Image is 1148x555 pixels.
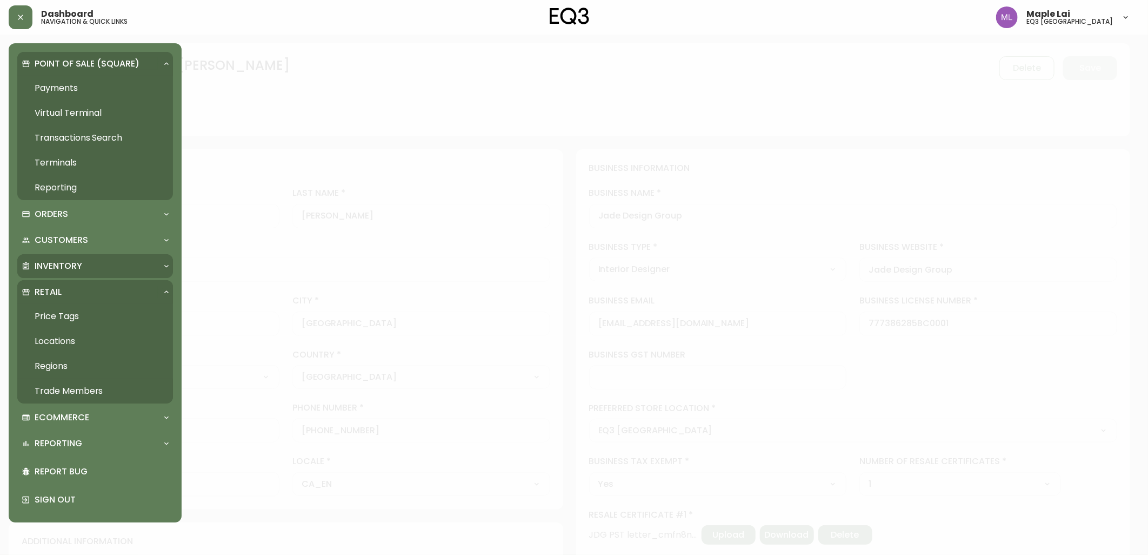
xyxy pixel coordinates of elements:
[17,486,173,514] div: Sign Out
[17,379,173,404] a: Trade Members
[996,6,1018,28] img: 61e28cffcf8cc9f4e300d877dd684943
[17,101,173,125] a: Virtual Terminal
[35,208,68,220] p: Orders
[17,304,173,329] a: Price Tags
[35,494,169,506] p: Sign Out
[1026,18,1113,25] h5: eq3 [GEOGRAPHIC_DATA]
[17,329,173,354] a: Locations
[35,234,88,246] p: Customers
[35,466,169,478] p: Report Bug
[41,10,94,18] span: Dashboard
[1026,10,1070,18] span: Maple Lai
[17,354,173,379] a: Regions
[17,406,173,430] div: Ecommerce
[17,228,173,252] div: Customers
[35,260,82,272] p: Inventory
[17,458,173,486] div: Report Bug
[17,52,173,76] div: Point of Sale (Square)
[17,76,173,101] a: Payments
[35,286,62,298] p: Retail
[41,18,128,25] h5: navigation & quick links
[35,438,82,450] p: Reporting
[35,58,139,70] p: Point of Sale (Square)
[35,412,89,424] p: Ecommerce
[17,150,173,175] a: Terminals
[17,175,173,200] a: Reporting
[17,202,173,226] div: Orders
[550,8,590,25] img: logo
[17,254,173,278] div: Inventory
[17,125,173,150] a: Transactions Search
[17,280,173,304] div: Retail
[17,432,173,455] div: Reporting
